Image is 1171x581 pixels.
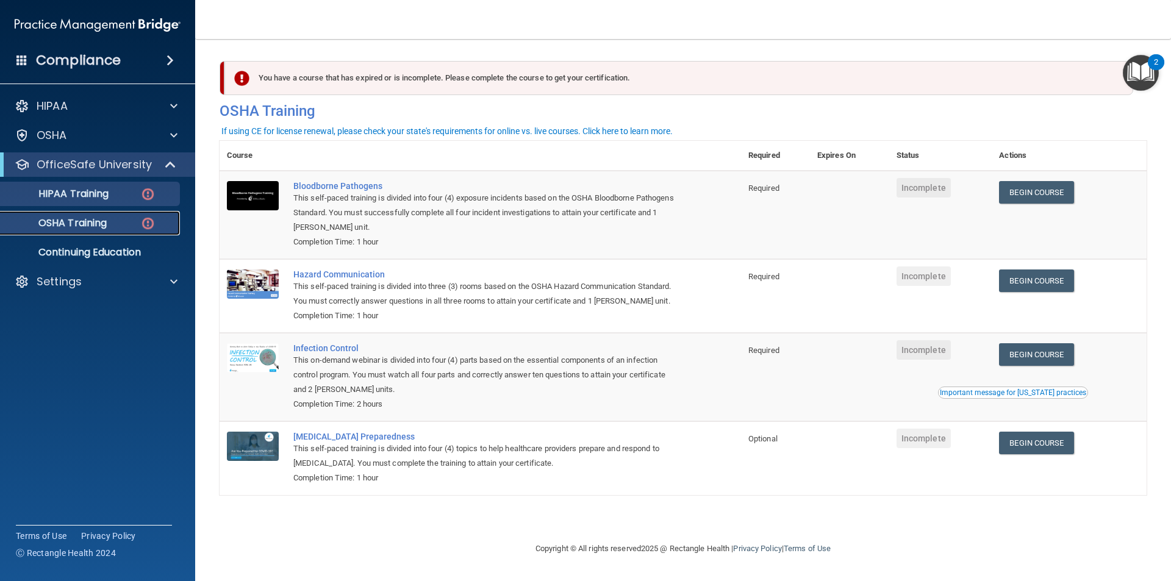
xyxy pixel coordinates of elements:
h4: Compliance [36,52,121,69]
div: Completion Time: 1 hour [293,471,680,485]
a: Begin Course [999,432,1073,454]
th: Expires On [810,141,889,171]
button: Open Resource Center, 2 new notifications [1123,55,1159,91]
img: danger-circle.6113f641.png [140,216,156,231]
img: danger-circle.6113f641.png [140,187,156,202]
a: Terms of Use [16,530,66,542]
div: This self-paced training is divided into four (4) exposure incidents based on the OSHA Bloodborne... [293,191,680,235]
h4: OSHA Training [220,102,1147,119]
th: Course [220,141,286,171]
p: OSHA [37,128,67,143]
p: Settings [37,274,82,289]
div: If using CE for license renewal, please check your state's requirements for online vs. live cours... [221,127,673,135]
a: Bloodborne Pathogens [293,181,680,191]
div: Completion Time: 2 hours [293,397,680,412]
span: Required [748,184,779,193]
p: HIPAA [37,99,68,113]
span: Incomplete [897,340,951,360]
a: Hazard Communication [293,269,680,279]
div: Completion Time: 1 hour [293,308,680,323]
a: Settings [15,274,177,289]
p: OSHA Training [8,217,107,229]
th: Actions [992,141,1147,171]
div: This self-paced training is divided into three (3) rooms based on the OSHA Hazard Communication S... [293,279,680,308]
div: This on-demand webinar is divided into four (4) parts based on the essential components of an inf... [293,353,680,397]
p: OfficeSafe University [37,157,152,172]
a: OSHA [15,128,177,143]
span: Required [748,346,779,355]
div: You have a course that has expired or is incomplete. Please complete the course to get your certi... [224,61,1133,95]
a: Terms of Use [784,544,831,553]
div: This self-paced training is divided into four (4) topics to help healthcare providers prepare and... [293,441,680,471]
div: Completion Time: 1 hour [293,235,680,249]
a: Begin Course [999,343,1073,366]
span: Incomplete [897,266,951,286]
div: Important message for [US_STATE] practices [940,389,1086,396]
a: Privacy Policy [81,530,136,542]
iframe: Drift Widget Chat Controller [960,494,1156,543]
button: If using CE for license renewal, please check your state's requirements for online vs. live cours... [220,125,675,137]
div: 2 [1154,62,1158,78]
a: Infection Control [293,343,680,353]
th: Status [889,141,992,171]
a: OfficeSafe University [15,157,177,172]
span: Required [748,272,779,281]
p: HIPAA Training [8,188,109,200]
th: Required [741,141,810,171]
span: Ⓒ Rectangle Health 2024 [16,547,116,559]
p: Continuing Education [8,246,174,258]
a: Begin Course [999,269,1073,292]
span: Optional [748,434,778,443]
button: Read this if you are a dental practitioner in the state of CA [938,387,1088,399]
a: Begin Course [999,181,1073,204]
span: Incomplete [897,429,951,448]
img: PMB logo [15,13,181,37]
a: [MEDICAL_DATA] Preparedness [293,432,680,441]
div: Copyright © All rights reserved 2025 @ Rectangle Health | | [460,529,906,568]
a: HIPAA [15,99,177,113]
span: Incomplete [897,178,951,198]
a: Privacy Policy [733,544,781,553]
img: exclamation-circle-solid-danger.72ef9ffc.png [234,71,249,86]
